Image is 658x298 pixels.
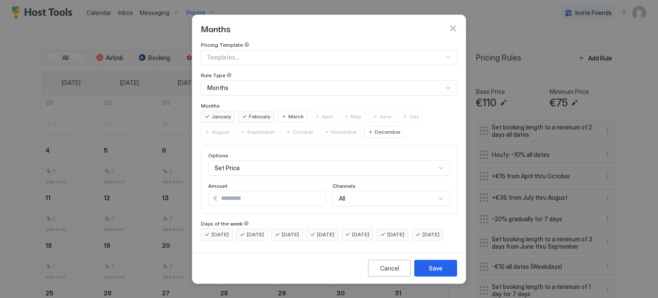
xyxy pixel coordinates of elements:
[212,128,229,136] span: August
[201,220,242,227] span: Days of the week
[351,113,361,120] span: May
[218,191,325,206] input: Input Field
[332,183,356,189] span: Channels
[368,260,411,277] button: Cancel
[208,152,228,159] span: Options
[379,113,391,120] span: June
[247,128,275,136] span: September
[288,113,304,120] span: March
[207,84,228,92] span: Months
[375,128,401,136] span: December
[212,113,231,120] span: January
[249,113,270,120] span: February
[414,260,457,277] button: Save
[212,231,229,238] span: [DATE]
[322,113,333,120] span: April
[214,195,218,202] span: €
[429,264,443,273] div: Save
[201,102,220,109] span: Months
[201,42,243,48] span: Pricing Template
[331,128,357,136] span: November
[201,72,225,78] span: Rule Type
[247,231,264,238] span: [DATE]
[208,183,227,189] span: Amount
[215,164,240,172] span: Set Price
[409,113,419,120] span: July
[317,231,334,238] span: [DATE]
[387,231,404,238] span: [DATE]
[293,128,313,136] span: October
[422,231,440,238] span: [DATE]
[352,231,369,238] span: [DATE]
[282,231,299,238] span: [DATE]
[339,195,345,202] span: All
[201,22,230,35] span: Months
[380,264,399,273] div: Cancel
